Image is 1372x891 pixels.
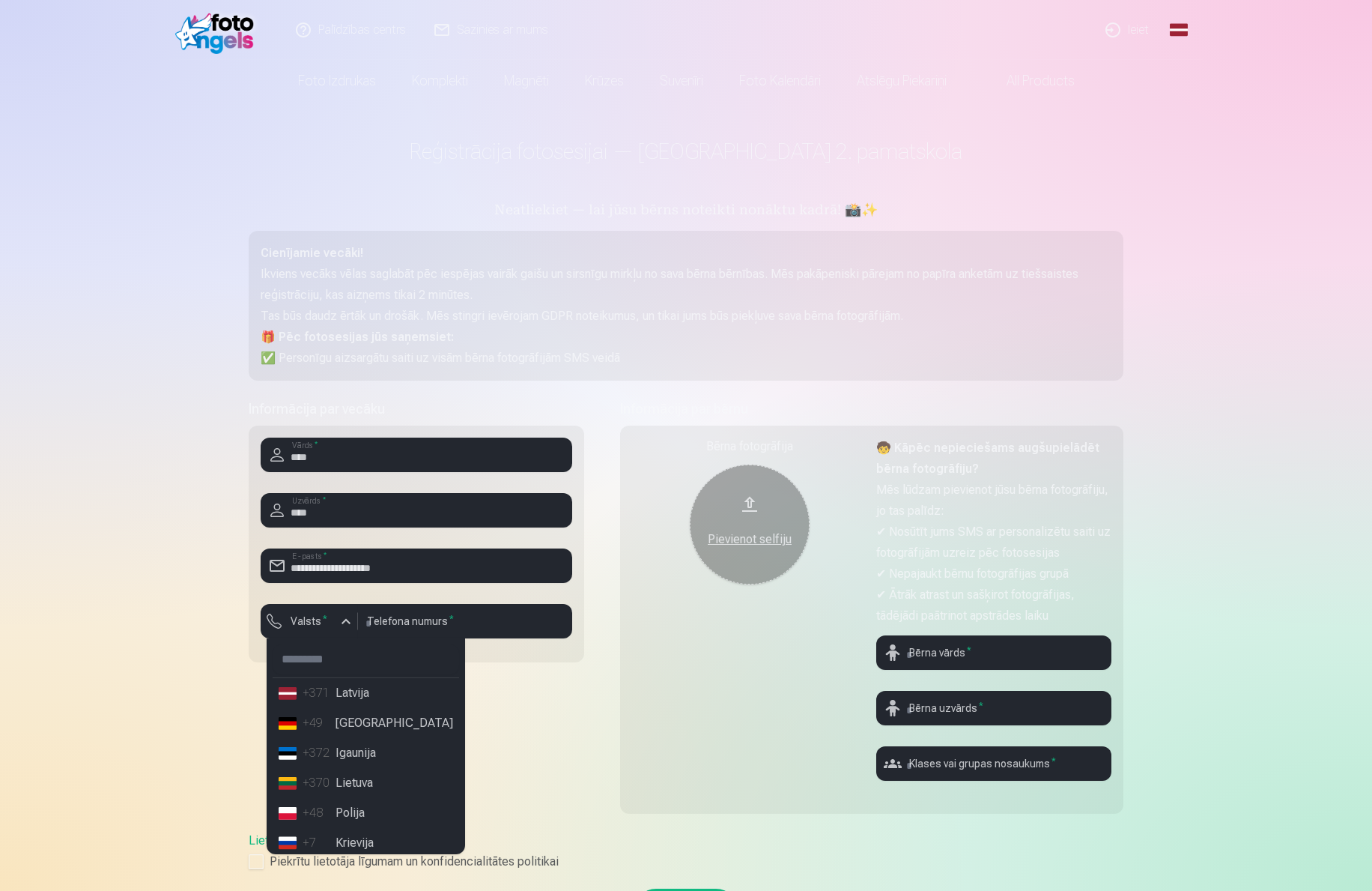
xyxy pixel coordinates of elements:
h1: Reģistrācija fotosesijai — [GEOGRAPHIC_DATA] 2. pamatskola [249,138,1123,165]
a: Krūzes [567,60,642,102]
li: Polija [273,798,459,828]
div: Bērna fotogrāfija [632,438,867,456]
a: Foto kalendāri [721,60,839,102]
p: ✔ Nosūtīt jums SMS ar personalizētu saiti uz fotogrāfijām uzreiz pēc fotosesijas [876,522,1111,564]
label: Valsts [285,614,333,629]
button: Valsts* [261,604,358,638]
p: Tas būs daudz ērtāk un drošāk. Mēs stingri ievērojam GDPR noteikumus, un tikai jums būs piekļuve ... [261,306,1111,327]
li: Krievija [273,828,459,858]
strong: 🎁 Pēc fotosesijas jūs saņemsiet: [261,330,454,344]
div: +49 [303,714,333,732]
button: Pievienot selfiju [690,465,810,585]
p: Ikviens vecāks vēlas saglabāt pēc iespējas vairāk gaišu un sirsnīgu mirkļu no sava bērna bērnības... [261,264,1111,306]
h5: Informācija par vecāku [249,399,584,420]
div: +7 [303,834,333,852]
p: ✔ Nepajaukt bērnu fotogrāfijas grupā [876,564,1111,585]
div: +370 [303,774,333,792]
strong: Cienījamie vecāki! [261,246,363,260]
a: Lietošanas līgums [249,833,344,848]
p: Mēs lūdzam pievienot jūsu bērna fotogrāfiju, jo tas palīdz: [876,480,1111,522]
p: ✅ Personīgu aizsargātu saiti uz visām bērna fotogrāfijām SMS veidā [261,348,1111,369]
label: Piekrītu lietotāja līgumam un konfidencialitātes politikai [249,853,1123,871]
img: /fa1 [175,6,261,54]
a: Komplekti [394,60,486,102]
strong: 🧒 Kāpēc nepieciešams augšupielādēt bērna fotogrāfiju? [876,441,1099,476]
h5: Neatliekiet — lai jūsu bērns noteikti nonāktu kadrā! 📸✨ [249,201,1123,222]
a: Foto izdrukas [280,60,394,102]
p: ✔ Ātrāk atrast un sašķirot fotogrāfijas, tādējādi paātrinot apstrādes laiku [876,585,1111,626]
li: Lietuva [273,768,459,798]
li: [GEOGRAPHIC_DATA] [273,708,459,738]
a: All products [965,60,1093,102]
a: Atslēgu piekariņi [839,60,965,102]
h5: Informācija par bērnu [620,399,1123,420]
li: Latvija [273,678,459,708]
div: Pievienot selfiju [705,531,795,549]
div: , [249,832,1123,871]
a: Suvenīri [642,60,721,102]
li: Igaunija [273,738,459,768]
div: +48 [303,804,333,822]
div: +372 [303,744,333,762]
div: +371 [303,684,333,702]
a: Magnēti [486,60,567,102]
